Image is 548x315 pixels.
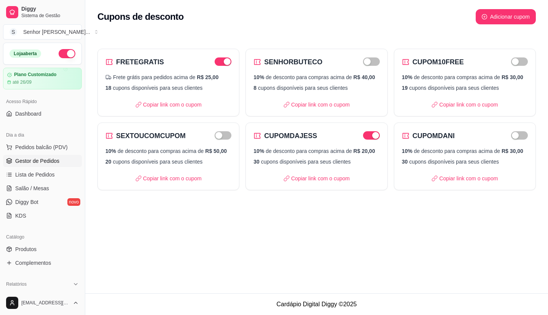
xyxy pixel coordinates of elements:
[482,14,487,19] span: plus-circle
[476,9,536,24] button: plus-circleAdicionar cupom
[105,148,116,154] span: 10%
[284,101,350,108] p: Copiar link com o cupom
[3,155,82,167] a: Gestor de Pedidos
[13,79,32,85] article: até 26/09
[3,3,82,21] a: DiggySistema de Gestão
[14,72,56,78] article: Plano Customizado
[402,84,528,92] p: cupons disponíveis para seus clientes
[3,24,82,40] button: Select a team
[10,49,41,58] div: Loja aberta
[3,243,82,255] a: Produtos
[264,130,317,141] h2: CUPOMDAJESS
[3,231,82,243] div: Catálogo
[3,108,82,120] a: Dashboard
[432,175,498,182] p: Copiar link com o cupom
[413,57,464,67] h2: CUPOM10FREE
[116,57,164,67] h2: FRETEGRATIS
[105,159,112,165] span: 20
[15,259,51,267] span: Complementos
[253,158,379,165] p: cupons disponíveis para seus clientes
[253,159,260,165] span: 30
[3,68,82,89] a: Plano Customizadoaté 26/09
[264,57,322,67] h2: SENHORBUTECO
[402,148,413,154] span: 10%
[253,73,379,81] p: de desconto para compras acima de
[15,212,26,220] span: KDS
[21,13,79,19] span: Sistema de Gestão
[15,185,49,192] span: Salão / Mesas
[3,182,82,194] a: Salão / Mesas
[3,257,82,269] a: Complementos
[6,281,27,287] span: Relatórios
[3,141,82,153] button: Pedidos balcão (PDV)
[15,157,59,165] span: Gestor de Pedidos
[15,171,55,178] span: Lista de Pedidos
[105,84,231,92] p: cupons disponíveis para seus clientes
[402,159,408,165] span: 30
[21,300,70,306] span: [EMAIL_ADDRESS][DOMAIN_NAME]
[3,290,82,302] a: Relatórios de vendas
[135,175,202,182] p: Copiar link com o cupom
[15,143,68,151] span: Pedidos balcão (PDV)
[402,73,528,81] p: de desconto para compras acima de
[105,147,231,155] p: de desconto para compras acima de
[85,293,548,315] footer: Cardápio Digital Diggy © 2025
[402,147,528,155] p: de desconto para compras acima de
[21,6,79,13] span: Diggy
[502,148,523,154] span: R$ 30,00
[205,148,227,154] span: R$ 50,00
[253,74,264,80] span: 10%
[284,175,350,182] p: Copiar link com o cupom
[3,210,82,222] a: KDS
[354,74,375,80] span: R$ 40,00
[23,28,90,36] div: Senhor [PERSON_NAME] ...
[105,73,231,81] div: Frete grátis para pedidos acima de
[253,148,264,154] span: 10%
[59,49,75,58] button: Alterar Status
[10,28,17,36] span: S
[15,110,41,118] span: Dashboard
[3,294,82,312] button: [EMAIL_ADDRESS][DOMAIN_NAME]
[402,85,408,91] span: 19
[354,148,375,154] span: R$ 20,00
[135,101,202,108] p: Copiar link com o cupom
[3,95,82,108] div: Acesso Rápido
[402,158,528,165] p: cupons disponíveis para seus clientes
[502,74,523,80] span: R$ 30,00
[253,85,256,91] span: 8
[15,245,37,253] span: Produtos
[432,101,498,108] p: Copiar link com o cupom
[413,130,455,141] h2: CUPOMDANI
[116,130,186,141] h2: SEXTOUCOMCUPOM
[105,85,112,91] span: 18
[253,84,379,92] p: cupons disponíveis para seus clientes
[253,147,379,155] p: de desconto para compras acima de
[402,74,413,80] span: 10%
[105,158,231,165] p: cupons disponíveis para seus clientes
[197,73,218,81] span: R$ 25,00
[15,198,38,206] span: Diggy Bot
[3,169,82,181] a: Lista de Pedidos
[3,129,82,141] div: Dia a dia
[97,11,184,23] h2: Cupons de desconto
[3,196,82,208] a: Diggy Botnovo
